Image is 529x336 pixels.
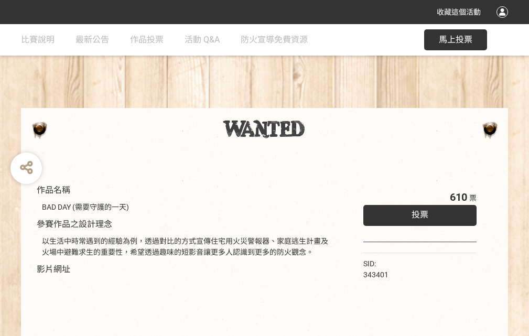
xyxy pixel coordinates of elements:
span: SID: 343401 [363,259,388,279]
span: 馬上投票 [439,35,472,45]
a: 比賽說明 [21,24,55,56]
iframe: Facebook Share [391,258,444,269]
span: 610 [450,191,467,203]
span: 活動 Q&A [185,35,220,45]
span: 最新公告 [75,35,109,45]
span: 投票 [412,210,428,220]
a: 作品投票 [130,24,164,56]
span: 作品投票 [130,35,164,45]
a: 活動 Q&A [185,24,220,56]
div: 以生活中時常遇到的經驗為例，透過對比的方式宣傳住宅用火災警報器、家庭逃生計畫及火場中避難求生的重要性，希望透過趣味的短影音讓更多人認識到更多的防火觀念。 [42,236,332,258]
a: 防火宣導免費資源 [241,24,308,56]
span: 票 [469,194,477,202]
button: 馬上投票 [424,29,487,50]
span: 影片網址 [37,264,70,274]
span: 收藏這個活動 [437,8,481,16]
div: BAD DAY (需要守護的一天) [42,202,332,213]
span: 參賽作品之設計理念 [37,219,112,229]
a: 最新公告 [75,24,109,56]
span: 防火宣導免費資源 [241,35,308,45]
span: 作品名稱 [37,185,70,195]
span: 比賽說明 [21,35,55,45]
